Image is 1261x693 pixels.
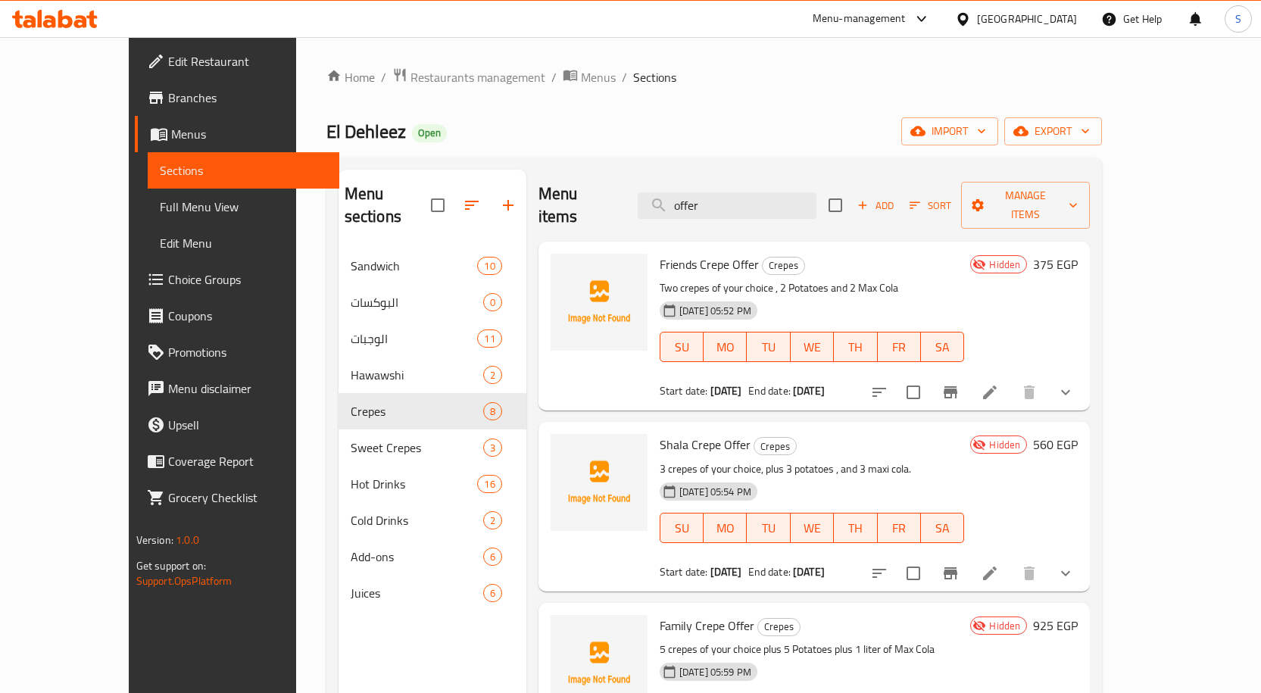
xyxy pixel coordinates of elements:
[897,376,929,408] span: Select to update
[900,194,961,217] span: Sort items
[135,298,339,334] a: Coupons
[819,189,851,221] span: Select section
[840,517,871,539] span: TH
[757,618,801,636] div: Crepes
[171,125,327,143] span: Menus
[168,52,327,70] span: Edit Restaurant
[176,530,199,550] span: 1.0.0
[135,116,339,152] a: Menus
[638,192,816,219] input: search
[1011,555,1047,592] button: delete
[478,332,501,346] span: 11
[168,452,327,470] span: Coverage Report
[710,562,742,582] b: [DATE]
[136,571,233,591] a: Support.OpsPlatform
[710,336,741,358] span: MO
[484,404,501,419] span: 8
[861,374,897,410] button: sort-choices
[477,257,501,275] div: items
[851,194,900,217] button: Add
[1033,434,1078,455] h6: 560 EGP
[834,513,877,543] button: TH
[906,194,955,217] button: Sort
[168,307,327,325] span: Coupons
[1004,117,1102,145] button: export
[840,336,871,358] span: TH
[753,517,784,539] span: TU
[339,538,526,575] div: Add-ons6
[791,332,834,362] button: WE
[351,439,483,457] span: Sweet Crepes
[660,513,704,543] button: SU
[339,248,526,284] div: Sandwich10
[351,293,483,311] span: البوكسات
[351,511,483,529] div: Cold Drinks
[351,329,478,348] span: الوجبات
[484,514,501,528] span: 2
[339,429,526,466] div: Sweet Crepes3
[478,259,501,273] span: 10
[148,189,339,225] a: Full Menu View
[791,513,834,543] button: WE
[148,152,339,189] a: Sections
[339,502,526,538] div: Cold Drinks2
[710,381,742,401] b: [DATE]
[1235,11,1241,27] span: S
[412,124,447,142] div: Open
[454,187,490,223] span: Sort sections
[326,67,1103,87] nav: breadcrumb
[754,438,796,455] span: Crepes
[927,336,958,358] span: SA
[901,117,998,145] button: import
[483,548,502,566] div: items
[339,320,526,357] div: الوجبات11
[813,10,906,28] div: Menu-management
[855,197,896,214] span: Add
[339,393,526,429] div: Crepes8
[673,485,757,499] span: [DATE] 05:54 PM
[168,343,327,361] span: Promotions
[1047,555,1084,592] button: show more
[160,234,327,252] span: Edit Menu
[961,182,1090,229] button: Manage items
[484,586,501,601] span: 6
[581,68,616,86] span: Menus
[1057,383,1075,401] svg: Show Choices
[345,183,431,228] h2: Menu sections
[551,434,648,531] img: Shala Crepe Offer
[927,517,958,539] span: SA
[762,257,805,275] div: Crepes
[168,379,327,398] span: Menu disclaimer
[884,336,915,358] span: FR
[748,562,791,582] span: End date:
[160,161,327,179] span: Sections
[921,513,964,543] button: SA
[913,122,986,141] span: import
[1057,564,1075,582] svg: Show Choices
[478,477,501,492] span: 16
[981,383,999,401] a: Edit menu item
[747,332,790,362] button: TU
[381,68,386,86] li: /
[666,517,698,539] span: SU
[660,253,759,276] span: Friends Crepe Offer
[339,575,526,611] div: Juices6
[660,640,965,659] p: 5 crepes of your choice plus 5 Potatoes plus 1 liter of Max Cola
[747,513,790,543] button: TU
[1047,374,1084,410] button: show more
[483,366,502,384] div: items
[1016,122,1090,141] span: export
[168,270,327,289] span: Choice Groups
[168,89,327,107] span: Branches
[135,43,339,80] a: Edit Restaurant
[910,197,951,214] span: Sort
[748,381,791,401] span: End date:
[148,225,339,261] a: Edit Menu
[135,80,339,116] a: Branches
[351,548,483,566] div: Add-ons
[412,126,447,139] span: Open
[351,402,483,420] div: Crepes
